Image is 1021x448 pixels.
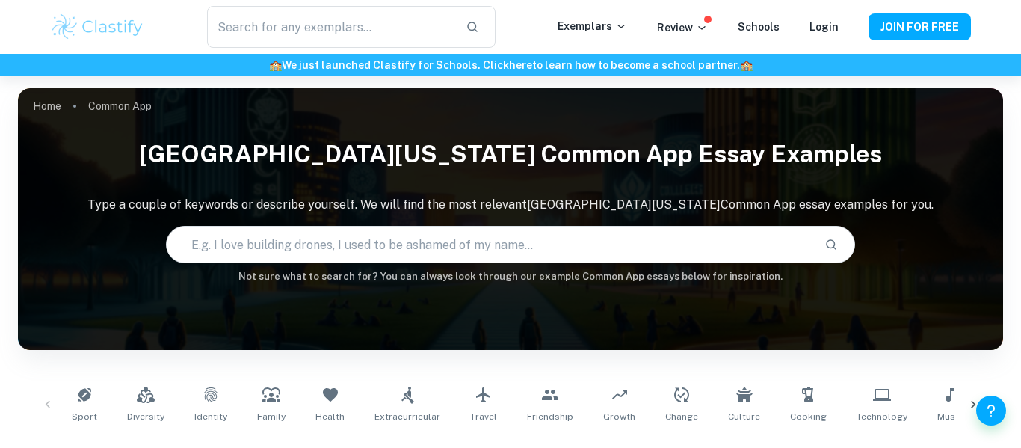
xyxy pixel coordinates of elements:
[809,21,839,33] a: Login
[657,19,708,36] p: Review
[72,410,97,423] span: Sport
[976,396,1006,426] button: Help and Feedback
[88,98,152,114] p: Common App
[728,410,760,423] span: Culture
[818,232,844,257] button: Search
[207,6,454,48] input: Search for any exemplars...
[558,18,627,34] p: Exemplars
[257,410,286,423] span: Family
[937,410,963,423] span: Music
[18,196,1003,214] p: Type a couple of keywords or describe yourself. We will find the most relevant [GEOGRAPHIC_DATA][...
[470,410,497,423] span: Travel
[740,59,753,71] span: 🏫
[738,21,780,33] a: Schools
[665,410,698,423] span: Change
[315,410,345,423] span: Health
[194,410,227,423] span: Identity
[50,12,145,42] img: Clastify logo
[3,57,1018,73] h6: We just launched Clastify for Schools. Click to learn how to become a school partner.
[869,13,971,40] button: JOIN FOR FREE
[33,96,61,117] a: Home
[269,59,282,71] span: 🏫
[603,410,635,423] span: Growth
[509,59,532,71] a: here
[374,410,440,423] span: Extracurricular
[857,410,907,423] span: Technology
[127,410,164,423] span: Diversity
[18,269,1003,284] h6: Not sure what to search for? You can always look through our example Common App essays below for ...
[18,130,1003,178] h1: [GEOGRAPHIC_DATA][US_STATE] Common App Essay Examples
[790,410,827,423] span: Cooking
[167,224,813,266] input: E.g. I love building drones, I used to be ashamed of my name...
[527,410,573,423] span: Friendship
